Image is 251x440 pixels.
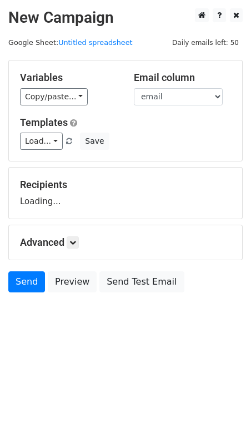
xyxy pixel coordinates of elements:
a: Copy/paste... [20,88,88,105]
button: Save [80,133,109,150]
h2: New Campaign [8,8,243,27]
div: Loading... [20,179,231,208]
small: Google Sheet: [8,38,133,47]
a: Untitled spreadsheet [58,38,132,47]
h5: Recipients [20,179,231,191]
a: Send Test Email [99,271,184,292]
a: Daily emails left: 50 [168,38,243,47]
a: Load... [20,133,63,150]
h5: Advanced [20,236,231,249]
h5: Variables [20,72,117,84]
a: Preview [48,271,97,292]
a: Templates [20,117,68,128]
h5: Email column [134,72,231,84]
span: Daily emails left: 50 [168,37,243,49]
a: Send [8,271,45,292]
